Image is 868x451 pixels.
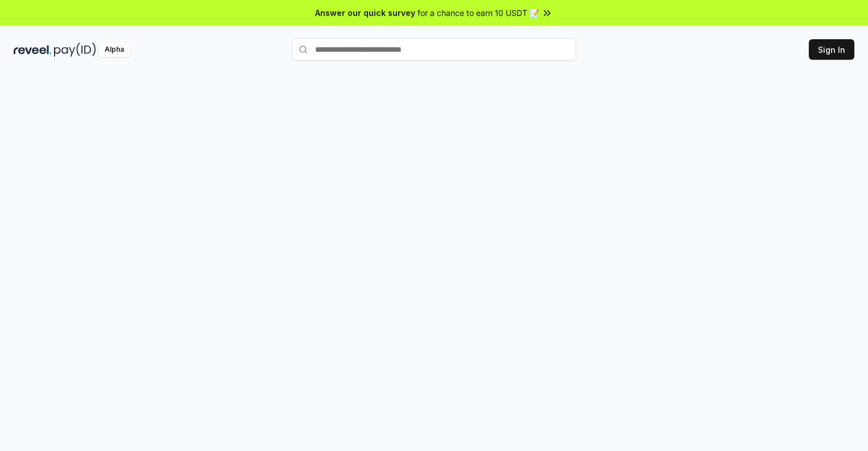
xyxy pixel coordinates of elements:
[418,7,539,19] span: for a chance to earn 10 USDT 📝
[809,39,854,60] button: Sign In
[315,7,415,19] span: Answer our quick survey
[54,43,96,57] img: pay_id
[98,43,130,57] div: Alpha
[14,43,52,57] img: reveel_dark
